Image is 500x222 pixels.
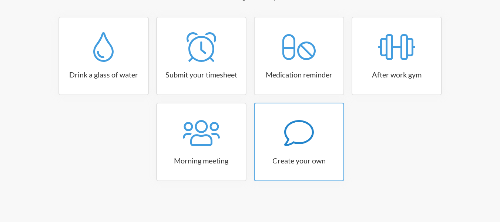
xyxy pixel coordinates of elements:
[255,155,343,166] h3: Create your own
[255,69,343,80] h3: Medication reminder
[352,69,441,80] h3: After work gym
[59,69,148,80] h3: Drink a glass of water
[157,155,246,166] h3: Morning meeting
[157,69,246,80] h3: Submit your timesheet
